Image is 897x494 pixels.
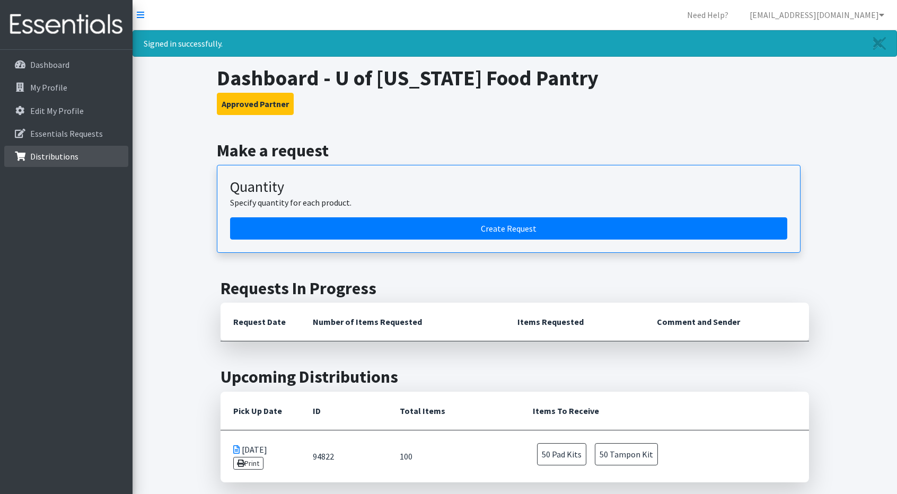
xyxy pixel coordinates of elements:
h2: Upcoming Distributions [221,367,809,387]
p: Distributions [30,151,78,162]
th: Request Date [221,303,300,341]
span: 50 Pad Kits [537,443,586,465]
a: Close [863,31,896,56]
td: [DATE] [221,430,300,482]
a: Essentials Requests [4,123,128,144]
h3: Quantity [230,178,787,196]
span: 50 Tampon Kit [595,443,658,465]
a: Print [233,457,263,470]
th: Number of Items Requested [300,303,505,341]
th: Comment and Sender [644,303,809,341]
p: Specify quantity for each product. [230,196,787,209]
h2: Make a request [217,140,813,161]
th: Total Items [387,392,520,430]
td: 100 [387,430,520,482]
a: Create a request by quantity [230,217,787,240]
p: Dashboard [30,59,69,70]
th: ID [300,392,387,430]
a: Edit My Profile [4,100,128,121]
th: Items Requested [505,303,644,341]
img: HumanEssentials [4,7,128,42]
a: Need Help? [679,4,737,25]
h2: Requests In Progress [221,278,809,298]
p: My Profile [30,82,67,93]
button: Approved Partner [217,93,294,115]
th: Items To Receive [520,392,809,430]
a: My Profile [4,77,128,98]
a: [EMAIL_ADDRESS][DOMAIN_NAME] [741,4,893,25]
p: Edit My Profile [30,105,84,116]
div: Signed in successfully. [133,30,897,57]
a: Distributions [4,146,128,167]
p: Essentials Requests [30,128,103,139]
th: Pick Up Date [221,392,300,430]
td: 94822 [300,430,387,482]
h1: Dashboard - U of [US_STATE] Food Pantry [217,65,813,91]
a: Dashboard [4,54,128,75]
